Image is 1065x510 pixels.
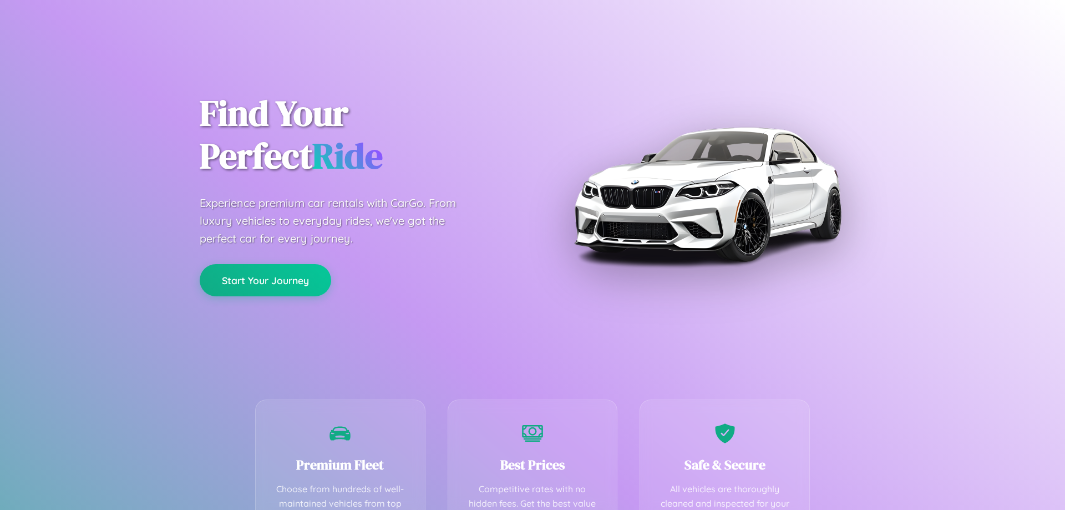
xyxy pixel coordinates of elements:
[312,132,383,180] span: Ride
[200,264,331,296] button: Start Your Journey
[200,92,516,178] h1: Find Your Perfect
[465,456,601,474] h3: Best Prices
[569,55,846,333] img: Premium BMW car rental vehicle
[272,456,408,474] h3: Premium Fleet
[657,456,793,474] h3: Safe & Secure
[200,194,477,248] p: Experience premium car rentals with CarGo. From luxury vehicles to everyday rides, we've got the ...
